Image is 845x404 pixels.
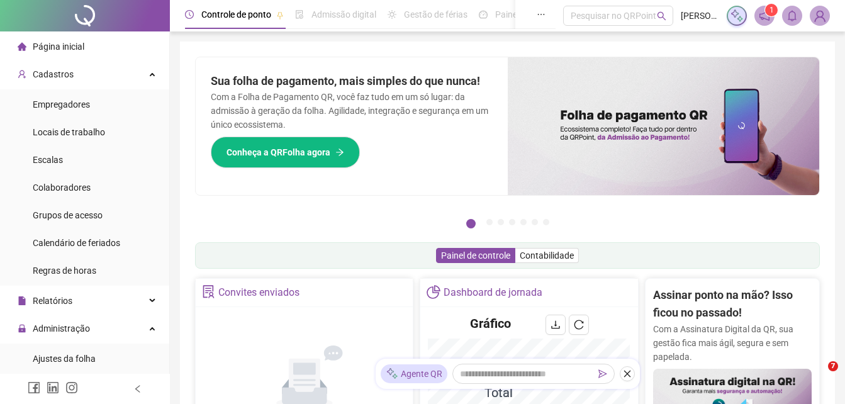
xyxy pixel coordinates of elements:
[828,361,838,371] span: 7
[201,9,271,20] span: Controle de ponto
[295,10,304,19] span: file-done
[479,10,488,19] span: dashboard
[18,324,26,333] span: lock
[33,238,120,248] span: Calendário de feriados
[33,210,103,220] span: Grupos de acesso
[33,99,90,109] span: Empregadores
[508,57,820,195] img: banner%2F8d14a306-6205-4263-8e5b-06e9a85ad873.png
[33,42,84,52] span: Página inicial
[509,219,515,225] button: 4
[33,182,91,193] span: Colaboradores
[427,285,440,298] span: pie-chart
[551,320,561,330] span: download
[657,11,666,21] span: search
[65,381,78,394] span: instagram
[495,9,544,20] span: Painel do DP
[441,250,510,261] span: Painel de controle
[227,145,330,159] span: Conheça a QRFolha agora
[404,9,467,20] span: Gestão de férias
[33,296,72,306] span: Relatórios
[47,381,59,394] span: linkedin
[18,296,26,305] span: file
[574,320,584,330] span: reload
[681,9,719,23] span: [PERSON_NAME]
[211,137,360,168] button: Conheça a QRFolha agora
[28,381,40,394] span: facebook
[537,10,546,19] span: ellipsis
[786,10,798,21] span: bell
[33,266,96,276] span: Regras de horas
[769,6,774,14] span: 1
[653,322,812,364] p: Com a Assinatura Digital da QR, sua gestão fica mais ágil, segura e sem papelada.
[730,9,744,23] img: sparkle-icon.fc2bf0ac1784a2077858766a79e2daf3.svg
[802,361,832,391] iframe: Intercom live chat
[211,72,493,90] h2: Sua folha de pagamento, mais simples do que nunca!
[381,364,447,383] div: Agente QR
[386,368,398,381] img: sparkle-icon.fc2bf0ac1784a2077858766a79e2daf3.svg
[543,219,549,225] button: 7
[18,42,26,51] span: home
[33,127,105,137] span: Locais de trabalho
[18,70,26,79] span: user-add
[653,286,812,322] h2: Assinar ponto na mão? Isso ficou no passado!
[202,285,215,298] span: solution
[532,219,538,225] button: 6
[218,282,299,303] div: Convites enviados
[623,369,632,378] span: close
[810,6,829,25] img: 79530
[33,354,96,364] span: Ajustes da folha
[598,369,607,378] span: send
[520,250,574,261] span: Contabilidade
[335,148,344,157] span: arrow-right
[185,10,194,19] span: clock-circle
[33,69,74,79] span: Cadastros
[388,10,396,19] span: sun
[466,219,476,228] button: 1
[33,323,90,334] span: Administração
[470,315,511,332] h4: Gráfico
[765,4,778,16] sup: 1
[133,384,142,393] span: left
[520,219,527,225] button: 5
[498,219,504,225] button: 3
[444,282,542,303] div: Dashboard de jornada
[276,11,284,19] span: pushpin
[486,219,493,225] button: 2
[211,90,493,132] p: Com a Folha de Pagamento QR, você faz tudo em um só lugar: da admissão à geração da folha. Agilid...
[33,155,63,165] span: Escalas
[311,9,376,20] span: Admissão digital
[759,10,770,21] span: notification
